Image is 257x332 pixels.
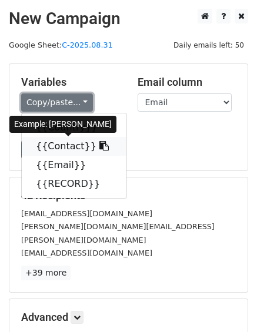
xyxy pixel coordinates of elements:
small: [PERSON_NAME][DOMAIN_NAME][EMAIL_ADDRESS][PERSON_NAME][DOMAIN_NAME] [21,222,215,244]
a: {{RECORD}} [22,175,126,193]
iframe: Chat Widget [198,276,257,332]
h5: Variables [21,76,120,89]
h5: 42 Recipients [21,189,236,202]
a: C-2025.08.31 [62,41,113,49]
h2: New Campaign [9,9,248,29]
a: {{Email}} [22,156,126,175]
span: Daily emails left: 50 [169,39,248,52]
small: [EMAIL_ADDRESS][DOMAIN_NAME] [21,209,152,218]
h5: Email column [138,76,236,89]
a: +39 more [21,266,71,280]
small: [EMAIL_ADDRESS][DOMAIN_NAME] [21,249,152,257]
div: Example: [PERSON_NAME] [9,116,116,133]
a: {{Contact}} [22,137,126,156]
div: 聊天小组件 [198,276,257,332]
a: Copy/paste... [21,93,93,112]
small: Google Sheet: [9,41,113,49]
h5: Advanced [21,311,236,324]
a: Daily emails left: 50 [169,41,248,49]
